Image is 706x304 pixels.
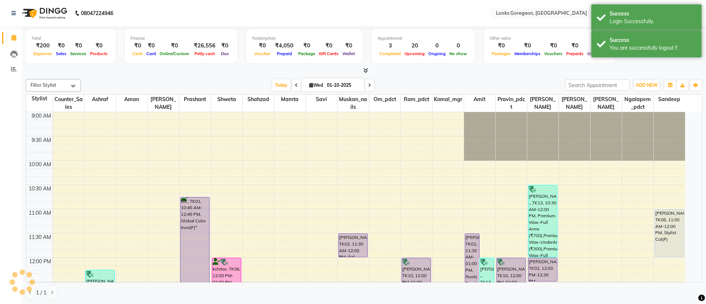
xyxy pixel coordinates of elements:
[528,258,557,281] div: [PERSON_NAME], TK02, 12:00 PM-12:30 PM, Eyebrows & Upperlips
[243,95,274,104] span: Shahzad
[193,51,217,56] span: Petty cash
[655,210,684,257] div: [PERSON_NAME], TK08, 11:00 AM-12:00 PM, Stylist Cut(F)
[30,112,53,120] div: 9:00 AM
[27,233,53,241] div: 11:30 AM
[274,95,306,104] span: Mamta
[218,42,231,50] div: ₹0
[145,51,158,56] span: Card
[490,42,513,50] div: ₹0
[26,95,53,103] div: Stylist
[131,42,145,50] div: ₹0
[585,51,609,56] span: Gift Cards
[427,42,448,50] div: 0
[307,82,325,88] span: Wed
[158,51,191,56] span: Online/Custom
[378,51,403,56] span: Completed
[513,51,542,56] span: Memberships
[88,51,110,56] span: Products
[145,42,158,50] div: ₹0
[32,51,54,56] span: Expenses
[490,51,513,56] span: Packages
[148,95,179,112] span: [PERSON_NAME]
[219,51,231,56] span: Due
[27,161,53,168] div: 10:00 AM
[30,136,53,144] div: 9:30 AM
[131,35,231,42] div: Finance
[68,42,88,50] div: ₹0
[338,95,369,112] span: muskan_nails
[448,51,469,56] span: No show
[527,95,559,112] span: [PERSON_NAME]
[340,42,357,50] div: ₹0
[636,82,657,88] span: ADD NEW
[565,79,630,91] input: Search Appointment
[610,36,696,44] div: Success
[28,258,53,265] div: 12:00 PM
[610,18,696,25] div: Login Successfully.
[296,51,317,56] span: Package
[88,42,110,50] div: ₹0
[378,42,403,50] div: 3
[591,95,622,112] span: [PERSON_NAME]
[32,42,54,50] div: ₹200
[427,51,448,56] span: Ongoing
[27,209,53,217] div: 11:00 AM
[211,95,242,104] span: Shweta
[116,95,147,104] span: Aman
[325,80,361,91] input: 2025-10-01
[158,42,191,50] div: ₹0
[27,185,53,193] div: 10:30 AM
[401,95,432,104] span: Ram_pdct
[340,51,357,56] span: Wallet
[403,42,427,50] div: 20
[496,95,527,112] span: Pravin_pdct
[54,51,68,56] span: Sales
[564,51,585,56] span: Prepaids
[528,185,557,257] div: [PERSON_NAME] ., TK13, 10:30 AM-12:00 PM, Premium Wax~Full Arms (₹700),Premium Wax~UnderArms (₹30...
[131,51,145,56] span: Cash
[252,35,357,42] div: Redemption
[53,95,84,112] span: Counter_Sales
[432,95,464,104] span: Komal_mgr
[272,79,290,91] span: Today
[559,95,590,112] span: [PERSON_NAME]
[306,95,337,104] span: Savi
[403,51,427,56] span: Upcoming
[252,51,272,56] span: Voucher
[564,42,585,50] div: ₹0
[85,95,116,104] span: Ashraf
[542,42,564,50] div: ₹0
[610,44,696,52] div: You are successfully logout !!
[275,51,294,56] span: Prepaid
[369,95,400,104] span: om_pdct
[634,80,659,90] button: ADD NEW
[252,42,272,50] div: ₹0
[378,35,469,42] div: Appointment
[36,289,46,297] span: 1 / 1
[317,51,340,56] span: Gift Cards
[610,10,696,18] div: Success
[19,3,69,24] img: logo
[654,95,685,104] span: Sandeep
[585,42,609,50] div: ₹0
[181,197,210,293] div: MK, TK01, 10:45 AM-12:45 PM, Global Color Inoa(F)*
[86,270,115,293] div: [PERSON_NAME], TK14, 12:15 PM-12:45 PM, Wash Shampoo(F) (₹150)
[191,42,218,50] div: ₹26,556
[81,3,113,24] b: 08047224946
[513,42,542,50] div: ₹0
[339,234,368,257] div: [PERSON_NAME], TK02, 11:30 AM-12:00 PM, Gel Polish Touchup
[296,42,317,50] div: ₹0
[31,82,56,88] span: Filter Stylist
[317,42,340,50] div: ₹0
[622,95,653,112] span: Ngalapem_pdct
[448,42,469,50] div: 0
[542,51,564,56] span: Vouchers
[32,35,110,42] div: Total
[68,51,88,56] span: Services
[179,95,211,104] span: Prashant
[28,282,53,290] div: 12:30 PM
[272,42,296,50] div: ₹4,050
[490,35,609,42] div: Other sales
[54,42,68,50] div: ₹0
[464,95,495,104] span: Amit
